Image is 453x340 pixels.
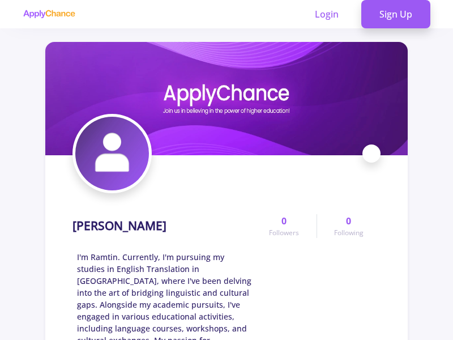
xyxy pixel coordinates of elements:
span: 0 [346,214,351,228]
span: 0 [281,214,287,228]
a: 0Followers [252,214,316,238]
span: Followers [269,228,299,238]
img: Ramtin Salehi Javid avatar [75,117,149,190]
img: applychance logo text only [23,10,75,19]
a: 0Following [317,214,381,238]
span: Following [334,228,364,238]
img: Ramtin Salehi Javid cover image [45,42,408,155]
h1: [PERSON_NAME] [72,219,166,233]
